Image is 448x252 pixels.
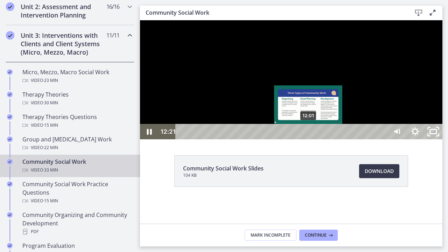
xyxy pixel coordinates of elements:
[6,2,14,11] i: Completed
[22,90,132,107] div: Therapy Theories
[7,114,13,120] i: Completed
[140,20,442,139] iframe: Video Lesson
[299,230,338,241] button: Continue
[22,197,132,205] div: Video
[22,76,132,85] div: Video
[43,99,58,107] span: · 30 min
[22,157,132,174] div: Community Social Work
[22,135,132,152] div: Group and [MEDICAL_DATA] Work
[43,143,58,152] span: · 22 min
[43,166,58,174] span: · 33 min
[22,113,132,129] div: Therapy Theories Questions
[21,31,106,56] h2: Unit 3: Interventions with Clients and Client Systems (Micro, Mezzo, Macro)
[305,232,327,238] span: Continue
[7,159,13,164] i: Completed
[183,164,264,173] span: Community Social Work Slides
[245,230,296,241] button: Mark Incomplete
[183,173,264,178] span: 104 KB
[22,68,132,85] div: Micro, Mezzo, Macro Social Work
[7,212,13,218] i: Completed
[284,104,302,119] button: Unfullscreen
[251,232,290,238] span: Mark Incomplete
[146,8,400,17] h3: Community Social Work
[22,121,132,129] div: Video
[248,104,266,119] button: Mute
[43,197,58,205] span: · 15 min
[22,180,132,205] div: Community Social Work Practice Questions
[43,121,58,129] span: · 15 min
[7,69,13,75] i: Completed
[22,227,132,236] div: PDF
[21,2,106,19] h2: Unit 2: Assessment and Intervention Planning
[7,92,13,97] i: Completed
[359,164,399,178] a: Download
[6,31,14,40] i: Completed
[22,143,132,152] div: Video
[22,166,132,174] div: Video
[22,211,132,236] div: Community Organizing and Community Development
[43,76,58,85] span: · 23 min
[22,99,132,107] div: Video
[7,181,13,187] i: Completed
[365,167,394,175] span: Download
[106,2,119,11] span: 16 / 16
[106,31,119,40] span: 11 / 11
[7,243,13,248] i: Completed
[266,104,284,119] button: Show settings menu
[7,136,13,142] i: Completed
